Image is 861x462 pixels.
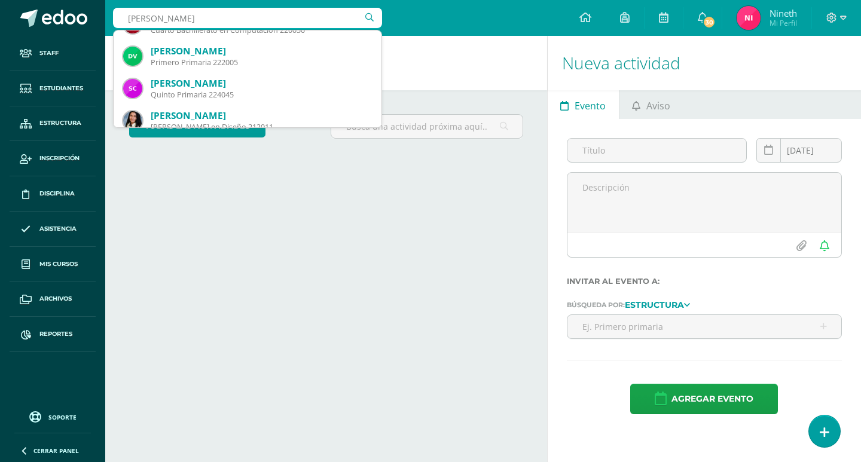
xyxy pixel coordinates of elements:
span: Estudiantes [39,84,83,93]
a: Reportes [10,317,96,352]
input: Fecha de entrega [757,139,841,162]
a: Estudiantes [10,71,96,106]
a: Soporte [14,408,91,424]
label: Invitar al evento a: [567,277,842,286]
span: Mi Perfil [770,18,797,28]
a: Mis cursos [10,247,96,282]
a: Disciplina [10,176,96,212]
span: Archivos [39,294,72,304]
span: Reportes [39,329,72,339]
input: Busca una actividad próxima aquí... [331,115,522,138]
span: Disciplina [39,189,75,198]
strong: Estructura [625,299,684,310]
input: Busca un usuario... [113,8,382,28]
a: Estructura [625,300,690,308]
a: Aviso [619,90,683,119]
input: Ej. Primero primaria [567,315,841,338]
span: Inscripción [39,154,80,163]
div: Cuarto Bachillerato en Computación 220050 [151,25,372,35]
span: Asistencia [39,224,77,234]
a: Staff [10,36,96,71]
a: Inscripción [10,141,96,176]
div: [PERSON_NAME] [151,77,372,90]
img: a71a947731856ecd1c1f15c16fedeaed.png [123,47,142,66]
h1: Nueva actividad [562,36,847,90]
div: [PERSON_NAME] [151,109,372,122]
div: Quinto Primaria 224045 [151,90,372,100]
span: Estructura [39,118,81,128]
img: 8ed068964868c7526d8028755c0074ec.png [737,6,761,30]
button: Agregar evento [630,384,778,414]
span: Soporte [48,413,77,421]
a: Estructura [10,106,96,142]
div: [PERSON_NAME] en Diseño 212011 [151,122,372,132]
span: Staff [39,48,59,58]
img: 5dfac00dbbf9d4944deae15ac6d0f4fc.png [123,111,142,130]
div: Primero Primaria 222005 [151,57,372,68]
span: 30 [703,16,716,29]
span: Aviso [646,91,670,120]
span: Cerrar panel [33,446,79,455]
span: Nineth [770,7,797,19]
span: Evento [575,91,606,120]
span: Búsqueda por: [567,301,625,309]
a: Archivos [10,282,96,317]
span: Mis cursos [39,259,78,269]
a: Evento [548,90,619,119]
div: [PERSON_NAME] [151,45,372,57]
input: Título [567,139,747,162]
img: e59fc54092a149c36e3289945ee1d5ba.png [123,79,142,98]
a: Asistencia [10,212,96,247]
span: Agregar evento [671,384,753,414]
